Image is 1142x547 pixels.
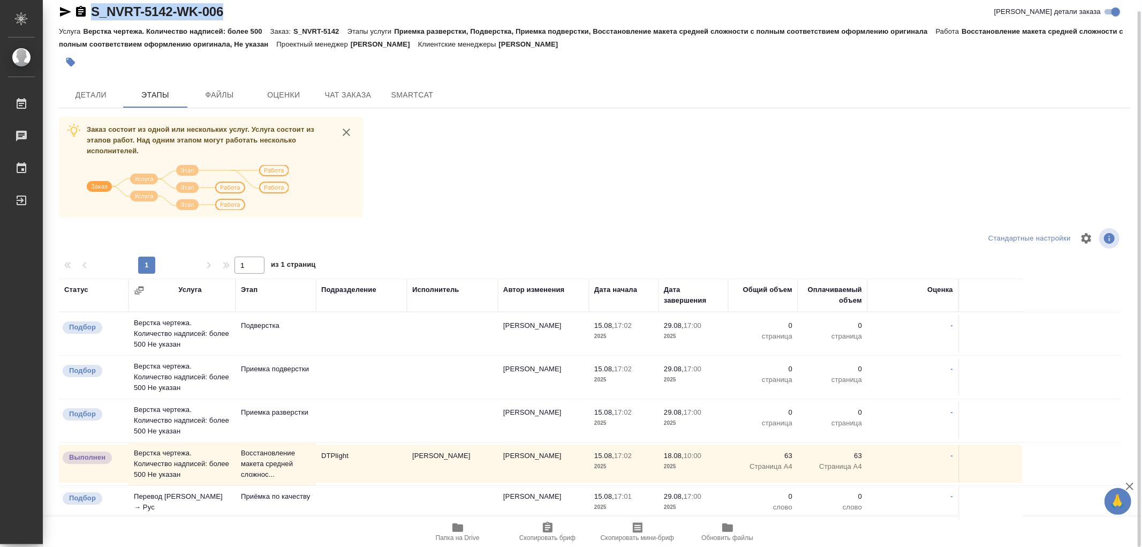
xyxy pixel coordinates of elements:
p: Этапы услуги [347,27,395,35]
span: Этапы [130,88,181,102]
button: Скопировать мини-бриф [593,517,683,547]
td: [PERSON_NAME] [498,358,589,396]
p: Услуга [59,27,83,35]
div: Оплачиваемый объем [803,284,862,306]
span: Обновить файлы [701,534,753,542]
span: 🙏 [1109,490,1127,513]
p: 0 [733,491,792,502]
p: 15.08, [594,321,614,329]
p: 2025 [664,502,723,513]
p: Верстка чертежа. Количество надписей: более 500 [83,27,270,35]
td: Верстка чертежа. Количество надписей: более 500 Не указан [128,356,236,399]
button: Сгруппировать [134,285,145,296]
div: Статус [64,284,88,295]
p: 17:00 [684,408,701,416]
p: слово [733,502,792,513]
p: 17:02 [614,452,632,460]
p: Приёмка по качеству [241,491,311,502]
button: Обновить файлы [683,517,773,547]
p: страница [733,418,792,429]
p: Работа [936,27,962,35]
p: 29.08, [664,321,684,329]
p: Приемка подверстки [241,364,311,374]
span: Посмотреть информацию [1099,228,1122,249]
p: страница [733,331,792,342]
button: Папка на Drive [413,517,503,547]
p: 2025 [664,331,723,342]
p: 17:02 [614,365,632,373]
td: [PERSON_NAME] [498,402,589,439]
div: Общий объем [743,284,792,295]
button: 🙏 [1105,488,1131,515]
p: 2025 [664,418,723,429]
p: 17:02 [614,408,632,416]
p: страница [803,331,862,342]
p: страница [803,418,862,429]
p: Страница А4 [803,461,862,472]
p: 15.08, [594,365,614,373]
span: Файлы [194,88,245,102]
span: из 1 страниц [271,258,316,274]
p: 2025 [594,502,653,513]
div: Дата завершения [664,284,723,306]
td: Перевод [PERSON_NAME] → Рус [128,486,236,523]
div: Дата начала [594,284,637,295]
p: Выполнен [69,452,105,463]
p: 15.08, [594,452,614,460]
p: 17:00 [684,492,701,500]
span: Настроить таблицу [1073,226,1099,251]
p: Клиентские менеджеры [418,40,499,48]
span: Скопировать мини-бриф [601,534,674,542]
p: 2025 [594,374,653,385]
p: 2025 [594,418,653,429]
a: - [951,492,953,500]
div: Этап [241,284,258,295]
a: - [951,452,953,460]
p: 0 [733,407,792,418]
span: Чат заказа [322,88,374,102]
p: 29.08, [664,408,684,416]
a: - [951,365,953,373]
td: [PERSON_NAME] [498,486,589,523]
a: S_NVRT-5142-WK-006 [91,4,223,19]
a: - [951,408,953,416]
span: Детали [65,88,117,102]
p: слово [803,502,862,513]
button: Скопировать ссылку для ЯМессенджера [59,5,72,18]
p: Подбор [69,493,96,504]
span: Заказ состоит из одной или нескольких услуг. Услуга состоит из этапов работ. Над одним этапом мог... [87,125,314,155]
td: [PERSON_NAME] [498,445,589,483]
p: 63 [803,451,862,461]
p: 0 [733,320,792,331]
p: страница [803,374,862,385]
p: Подбор [69,409,96,419]
button: close [338,124,354,140]
span: SmartCat [387,88,438,102]
p: 15.08, [594,408,614,416]
p: Проектный менеджер [276,40,350,48]
p: 2025 [594,461,653,472]
p: Подбор [69,365,96,376]
p: 2025 [664,374,723,385]
p: 2025 [594,331,653,342]
p: Страница А4 [733,461,792,472]
p: 0 [803,407,862,418]
p: S_NVRT-5142 [293,27,347,35]
p: Приемка разверстки [241,407,311,418]
p: 15.08, [594,492,614,500]
button: Добавить тэг [59,50,82,74]
p: 0 [803,320,862,331]
p: 18.08, [664,452,684,460]
p: 0 [733,364,792,374]
td: DTPlight [316,445,407,483]
p: Подбор [69,322,96,333]
div: Оценка [927,284,953,295]
p: Восстановление макета средней сложнос... [241,448,311,480]
p: Приемка разверстки, Подверстка, Приемка подверстки, Восстановление макета средней сложности с пол... [394,27,935,35]
div: split button [986,230,1073,247]
p: 17:01 [614,492,632,500]
p: 29.08, [664,492,684,500]
p: 0 [803,491,862,502]
button: Скопировать бриф [503,517,593,547]
p: Заказ: [270,27,293,35]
